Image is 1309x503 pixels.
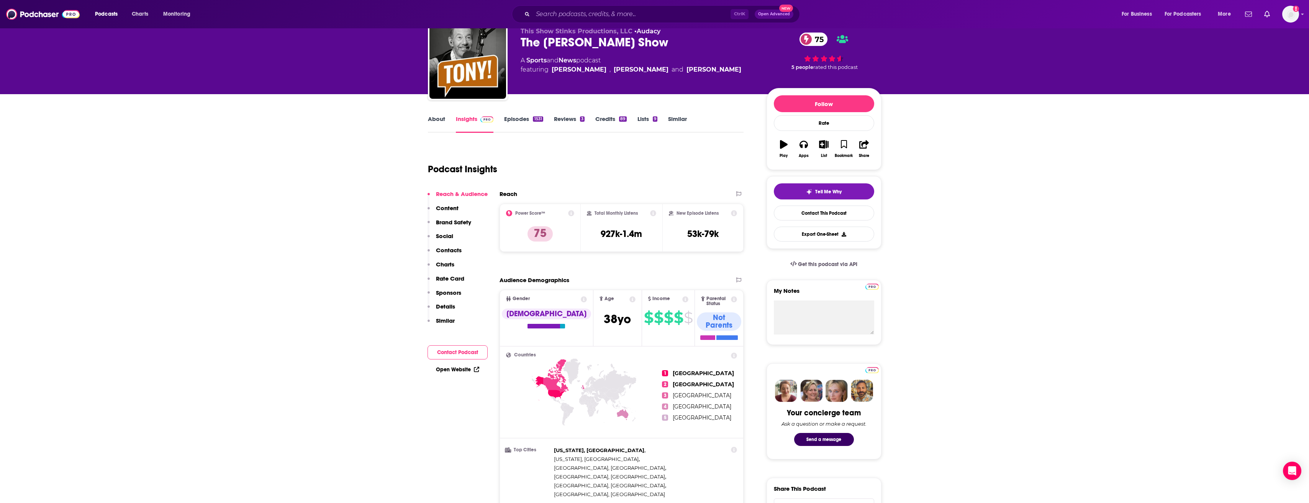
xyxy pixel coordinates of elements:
[480,116,494,122] img: Podchaser Pro
[662,381,668,387] span: 2
[428,345,488,359] button: Contact Podcast
[554,115,585,133] a: Reviews3
[684,312,693,324] span: $
[6,7,80,21] img: Podchaser - Follow, Share and Rate Podcasts
[662,415,668,421] span: 5
[436,275,464,282] p: Rate Card
[775,380,797,402] img: Sydney Profile
[436,303,455,310] p: Details
[815,189,842,195] span: Tell Me Why
[799,154,809,158] div: Apps
[755,10,793,19] button: Open AdvancedNew
[791,64,813,70] span: 5 people
[664,312,673,324] span: $
[580,116,585,122] div: 3
[554,472,666,481] span: ,
[601,228,642,240] h3: 927k-1.4m
[774,227,874,242] button: Export One-Sheet
[865,367,879,373] img: Podchaser Pro
[428,317,455,331] button: Similar
[806,189,812,195] img: tell me why sparkle
[500,276,569,284] h2: Audience Demographics
[1261,8,1273,21] a: Show notifications dropdown
[662,403,668,410] span: 4
[800,380,822,402] img: Barbara Profile
[513,296,530,301] span: Gender
[428,289,461,303] button: Sponsors
[436,190,488,198] p: Reach & Audience
[554,455,640,464] span: ,
[514,353,536,358] span: Countries
[559,57,576,64] a: News
[774,485,826,492] h3: Share This Podcast
[515,211,545,216] h2: Power Score™
[502,309,591,319] div: [DEMOGRAPHIC_DATA]
[528,226,553,242] p: 75
[436,317,455,324] p: Similar
[127,8,153,20] a: Charts
[834,135,854,163] button: Bookmark
[554,474,665,480] span: [GEOGRAPHIC_DATA], [GEOGRAPHIC_DATA]
[428,219,471,233] button: Brand Safety
[774,135,794,163] button: Play
[605,296,614,301] span: Age
[554,447,644,453] span: [US_STATE], [GEOGRAPHIC_DATA]
[821,154,827,158] div: List
[673,403,731,410] span: [GEOGRAPHIC_DATA]
[609,65,611,74] span: ,
[552,65,606,74] a: Tony Kornheiser
[774,95,874,112] button: Follow
[456,115,494,133] a: InsightsPodchaser Pro
[859,154,869,158] div: Share
[436,261,454,268] p: Charts
[731,9,749,19] span: Ctrl K
[1165,9,1201,20] span: For Podcasters
[794,135,814,163] button: Apps
[604,312,631,327] span: 38 yo
[784,255,864,274] a: Get this podcast via API
[533,116,543,122] div: 1531
[526,57,547,64] a: Sports
[1293,6,1299,12] svg: Add a profile image
[500,190,517,198] h2: Reach
[677,211,719,216] h2: New Episode Listens
[813,64,858,70] span: rated this podcast
[851,380,873,402] img: Jon Profile
[521,28,632,35] span: This Show Stinks Productions, LLC
[554,456,639,462] span: [US_STATE], [GEOGRAPHIC_DATA]
[554,482,665,488] span: [GEOGRAPHIC_DATA], [GEOGRAPHIC_DATA]
[428,190,488,204] button: Reach & Audience
[1242,8,1255,21] a: Show notifications dropdown
[865,366,879,373] a: Pro website
[854,135,874,163] button: Share
[428,232,453,247] button: Social
[774,287,874,300] label: My Notes
[132,9,148,20] span: Charts
[865,284,879,290] img: Podchaser Pro
[1282,6,1299,23] button: Show profile menu
[90,8,128,20] button: open menu
[554,446,645,455] span: ,
[428,261,454,275] button: Charts
[436,219,471,226] p: Brand Safety
[1218,9,1231,20] span: More
[673,381,734,388] span: [GEOGRAPHIC_DATA]
[521,65,741,74] span: featuring
[799,33,827,46] a: 75
[1160,8,1212,20] button: open menu
[774,115,874,131] div: Rate
[1283,462,1301,480] div: Open Intercom Messenger
[652,296,670,301] span: Income
[798,261,857,268] span: Get this podcast via API
[706,296,730,306] span: Parental Status
[835,154,853,158] div: Bookmark
[674,312,683,324] span: $
[767,28,881,75] div: 75 5 peoplerated this podcast
[595,211,638,216] h2: Total Monthly Listens
[779,5,793,12] span: New
[1282,6,1299,23] img: User Profile
[436,366,479,373] a: Open Website
[1282,6,1299,23] span: Logged in as alisontucker
[533,8,731,20] input: Search podcasts, credits, & more...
